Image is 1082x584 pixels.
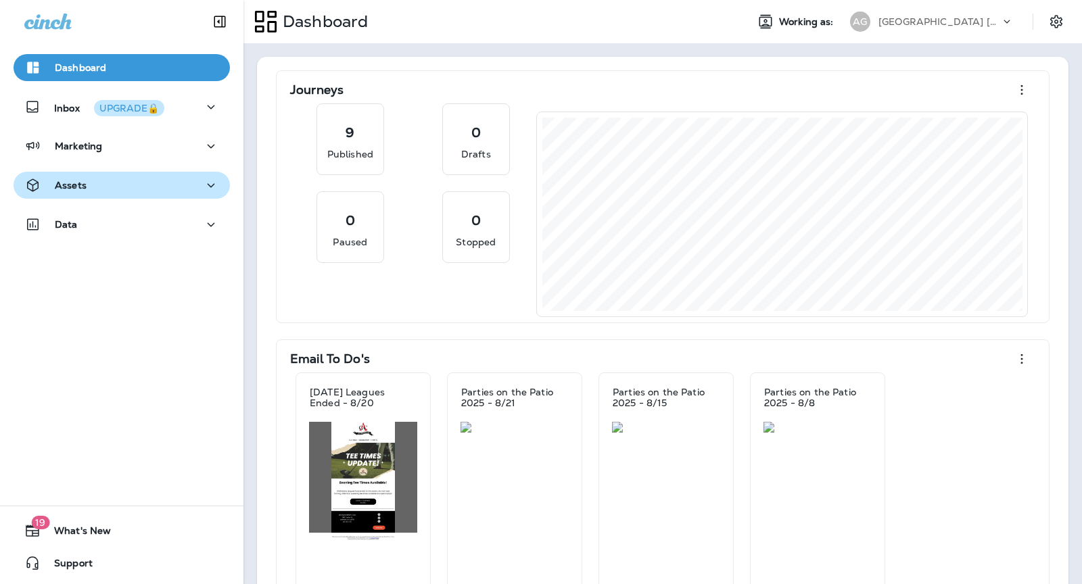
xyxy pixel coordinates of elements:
[41,558,93,574] span: Support
[612,422,720,433] img: 630cc60b-9409-40c5-b7b3-36cf75bd5305.jpg
[290,83,344,97] p: Journeys
[456,235,496,249] p: Stopped
[14,172,230,199] button: Assets
[14,517,230,544] button: 19What's New
[14,550,230,577] button: Support
[41,525,111,541] span: What's New
[471,214,481,227] p: 0
[55,141,102,151] p: Marketing
[333,235,367,249] p: Paused
[346,214,355,227] p: 0
[99,103,159,113] div: UPGRADE🔒
[31,516,49,529] span: 19
[1044,9,1068,34] button: Settings
[55,219,78,230] p: Data
[94,100,164,116] button: UPGRADE🔒
[14,93,230,120] button: InboxUPGRADE🔒
[764,387,871,408] p: Parties on the Patio 2025 - 8/8
[55,62,106,73] p: Dashboard
[763,422,872,433] img: a4d37bd1-338d-47a3-bccf-95493f2f5e00.jpg
[309,422,417,541] img: d156afb3-700e-4a1a-aa77-4b72f39d91b4.jpg
[461,147,491,161] p: Drafts
[461,387,568,408] p: Parties on the Patio 2025 - 8/21
[779,16,837,28] span: Working as:
[310,387,417,408] p: [DATE] Leagues Ended - 8/20
[878,16,1000,27] p: [GEOGRAPHIC_DATA] [US_STATE]
[201,8,239,35] button: Collapse Sidebar
[290,352,370,366] p: Email To Do's
[471,126,481,139] p: 0
[14,132,230,160] button: Marketing
[54,100,164,114] p: Inbox
[327,147,373,161] p: Published
[613,387,720,408] p: Parties on the Patio 2025 - 8/15
[461,422,569,433] img: 54ead0b0-b74d-49ab-818c-50649af32007.jpg
[850,11,870,32] div: AG
[346,126,354,139] p: 9
[14,211,230,238] button: Data
[14,54,230,81] button: Dashboard
[55,180,87,191] p: Assets
[277,11,368,32] p: Dashboard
